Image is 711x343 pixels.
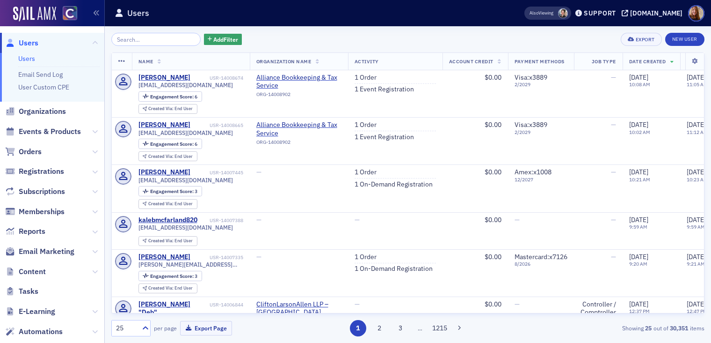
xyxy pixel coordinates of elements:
[629,81,650,88] time: 10:08 AM
[629,261,647,267] time: 9:20 AM
[355,265,433,273] a: 1 On-Demand Registration
[414,324,427,332] span: …
[256,121,341,137] span: Alliance Bookkeeping & Tax Service
[687,261,705,267] time: 9:21 AM
[5,186,65,197] a: Subscriptions
[629,216,648,224] span: [DATE]
[138,91,202,102] div: Engagement Score: 6
[138,74,190,82] a: [PERSON_NAME]
[355,180,433,189] a: 1 On-Demand Registration
[150,141,195,147] span: Engagement Score :
[138,121,190,129] a: [PERSON_NAME]
[19,207,65,217] span: Memberships
[449,58,493,65] span: Account Credit
[687,120,706,129] span: [DATE]
[580,300,616,317] div: Controller / Comptroller
[256,139,341,149] div: ORG-14008902
[611,168,616,176] span: —
[138,58,153,65] span: Name
[5,38,38,48] a: Users
[19,147,42,157] span: Orders
[515,177,567,183] span: 12 / 2027
[150,94,197,99] div: 6
[355,74,377,82] a: 1 Order
[18,83,69,91] a: User Custom CPE
[687,308,707,314] time: 12:47 PM
[515,253,567,261] span: Mastercard : x7126
[138,139,202,149] div: Engagement Score: 6
[485,300,501,308] span: $0.00
[629,129,650,135] time: 10:02 AM
[19,127,81,137] span: Events & Products
[5,286,38,297] a: Tasks
[355,133,414,142] a: 1 Event Registration
[629,224,647,230] time: 9:59 AM
[355,168,377,177] a: 1 Order
[256,300,341,317] a: CliftonLarsonAllen LLP – [GEOGRAPHIC_DATA]
[530,10,553,16] span: Viewing
[19,38,38,48] span: Users
[355,300,360,308] span: —
[530,10,538,16] div: Also
[350,320,366,336] button: 1
[5,207,65,217] a: Memberships
[148,154,193,159] div: End User
[19,306,55,317] span: E-Learning
[5,327,63,337] a: Automations
[116,323,137,333] div: 25
[611,253,616,261] span: —
[256,300,341,317] span: CliftonLarsonAllen LLP – Greenwood Village
[148,106,193,112] div: End User
[687,224,705,230] time: 9:59 AM
[515,168,551,176] span: Amex : x1008
[5,306,55,317] a: E-Learning
[5,106,66,117] a: Organizations
[611,216,616,224] span: —
[138,224,233,231] span: [EMAIL_ADDRESS][DOMAIN_NAME]
[584,9,616,17] div: Support
[629,58,666,65] span: Date Created
[148,238,174,244] span: Created Via :
[148,286,193,291] div: End User
[515,82,567,88] span: 2 / 2029
[138,253,190,261] a: [PERSON_NAME]
[138,216,197,224] a: kalebmcfarland820
[138,177,233,184] span: [EMAIL_ADDRESS][DOMAIN_NAME]
[515,73,547,82] span: Visa : x3889
[150,189,197,194] div: 3
[13,7,56,22] img: SailAMX
[629,73,648,82] span: [DATE]
[629,120,648,129] span: [DATE]
[668,324,690,332] strong: 30,351
[485,73,501,82] span: $0.00
[636,37,655,42] div: Export
[687,129,708,135] time: 11:12 AM
[19,327,63,337] span: Automations
[485,120,501,129] span: $0.00
[665,33,704,46] a: New User
[5,127,81,137] a: Events & Products
[127,7,149,19] h1: Users
[154,324,177,332] label: per page
[19,106,66,117] span: Organizations
[392,320,409,336] button: 3
[19,246,74,257] span: Email Marketing
[621,33,661,46] button: Export
[138,129,233,136] span: [EMAIL_ADDRESS][DOMAIN_NAME]
[148,201,193,207] div: End User
[148,239,193,244] div: End User
[513,324,704,332] div: Showing out of items
[5,147,42,157] a: Orders
[18,70,63,79] a: Email Send Log
[256,91,341,101] div: ORG-14008902
[5,226,45,237] a: Reports
[687,73,706,82] span: [DATE]
[485,216,501,224] span: $0.00
[180,321,232,336] button: Export Page
[150,273,195,279] span: Engagement Score :
[192,122,243,128] div: USR-14008665
[138,186,202,196] div: Engagement Score: 3
[138,104,197,114] div: Created Via: End User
